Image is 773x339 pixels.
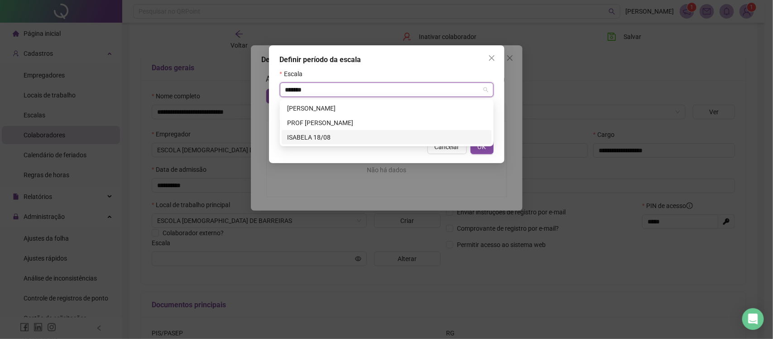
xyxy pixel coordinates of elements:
[435,142,460,152] span: Cancelar
[280,54,494,65] div: Definir período da escala
[282,116,492,130] div: PROF ISABELA MACEDO
[471,140,494,154] button: OK
[287,132,486,142] div: ISABELA 18/08
[478,142,486,152] span: OK
[488,54,495,62] span: close
[282,130,492,145] div: ISABELA 18/08
[485,51,499,65] button: Close
[742,308,764,330] div: Open Intercom Messenger
[282,101,492,116] div: ISABELA BOSCOLLI
[427,140,467,154] button: Cancelar
[287,118,486,128] div: PROF [PERSON_NAME]
[280,69,308,79] label: Escala
[287,103,486,113] div: [PERSON_NAME]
